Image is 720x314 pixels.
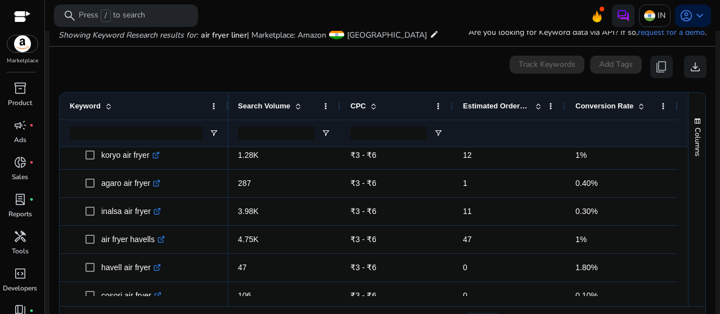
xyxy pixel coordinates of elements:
span: Search Volume [238,102,290,110]
p: havell air fryer [101,256,161,279]
p: Developers [3,283,37,293]
button: Open Filter Menu [321,129,330,138]
span: account_circle [679,9,693,22]
p: Product [8,98,32,108]
span: 4.75K [238,235,259,244]
span: 106 [238,291,251,300]
span: donut_small [13,156,27,169]
span: 1% [575,235,587,244]
span: fiber_manual_record [29,123,34,128]
p: Ads [14,135,26,145]
p: Marketplace [7,57,38,65]
p: IN [658,6,665,25]
span: ₹3 - ₹6 [350,263,376,272]
span: Keyword [70,102,101,110]
input: Keyword Filter Input [70,126,202,140]
span: campaign [13,119,27,132]
p: Press to search [79,10,145,22]
span: ₹3 - ₹6 [350,151,376,160]
span: | Marketplace: Amazon [247,30,326,40]
span: 1% [575,151,587,160]
img: in.svg [644,10,655,21]
p: Sales [12,172,28,182]
span: 0.40% [575,179,598,188]
span: Estimated Orders/Month [463,102,530,110]
span: code_blocks [13,267,27,280]
span: fiber_manual_record [29,160,34,165]
span: search [63,9,76,22]
span: inventory_2 [13,81,27,95]
span: 0.10% [575,291,598,300]
span: download [688,60,702,74]
p: agaro air fryer [101,172,160,195]
mat-icon: edit [430,28,439,41]
p: cosori air fryer [101,284,161,307]
span: CPC [350,102,366,110]
span: handyman [13,230,27,243]
span: fiber_manual_record [29,197,34,202]
span: 3.98K [238,207,259,216]
span: ₹3 - ₹6 [350,291,376,300]
input: Search Volume Filter Input [238,126,314,140]
span: 1.80% [575,263,598,272]
span: 11 [463,207,472,216]
p: koryo air fryer [101,144,160,167]
span: 1.28K [238,151,259,160]
span: ₹3 - ₹6 [350,207,376,216]
span: 0 [463,291,467,300]
p: air fryer havells [101,228,165,251]
span: 1 [463,179,467,188]
span: Conversion Rate [575,102,633,110]
span: 0.30% [575,207,598,216]
p: inalsa air fryer [101,200,161,223]
span: 47 [238,263,247,272]
input: CPC Filter Input [350,126,427,140]
span: / [101,10,111,22]
span: 0 [463,263,467,272]
i: Showing Keyword Research results for: [58,30,198,40]
span: [GEOGRAPHIC_DATA] [347,30,427,40]
button: Open Filter Menu [209,129,218,138]
button: download [684,56,706,78]
span: fiber_manual_record [29,308,34,313]
span: 47 [463,235,472,244]
span: air fryer liner [201,30,247,40]
span: 287 [238,179,251,188]
span: Columns [692,128,703,156]
img: amazon.svg [7,35,38,52]
span: 12 [463,151,472,160]
span: keyboard_arrow_down [693,9,706,22]
span: ₹3 - ₹6 [350,179,376,188]
span: ₹3 - ₹6 [350,235,376,244]
button: Open Filter Menu [434,129,443,138]
p: Tools [12,246,29,256]
p: Reports [8,209,32,219]
span: lab_profile [13,193,27,206]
